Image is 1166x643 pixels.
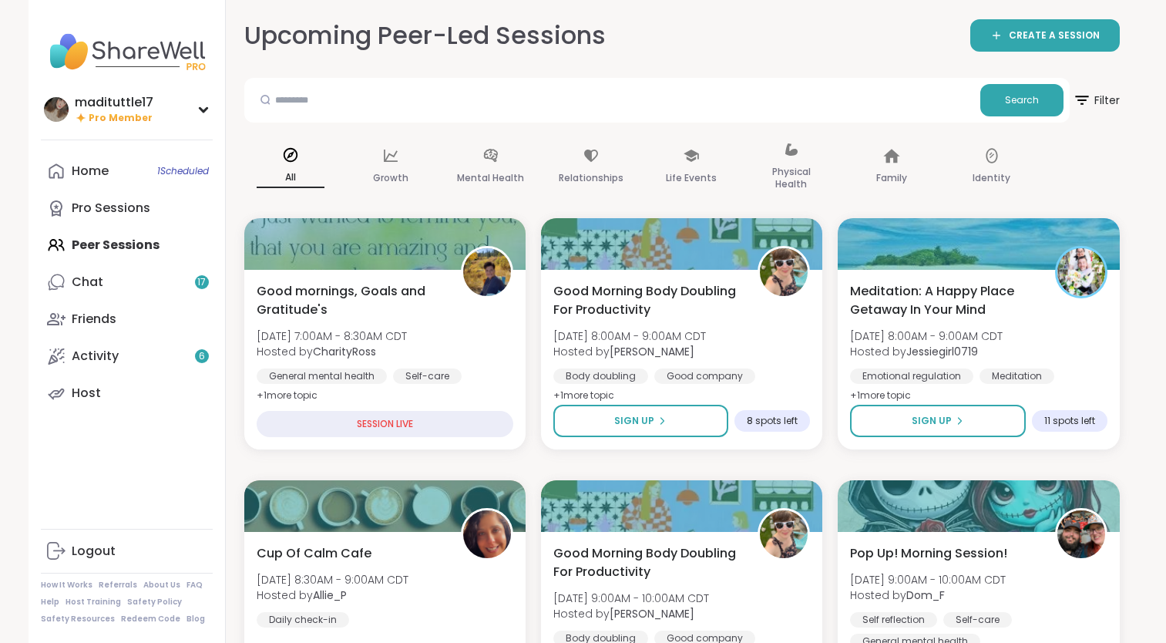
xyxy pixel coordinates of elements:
[666,169,717,187] p: Life Events
[257,168,324,188] p: All
[257,369,387,384] div: General mental health
[553,591,709,606] span: [DATE] 9:00AM - 10:00AM CDT
[553,328,706,344] span: [DATE] 8:00AM - 9:00AM CDT
[72,311,116,328] div: Friends
[553,344,706,359] span: Hosted by
[553,405,728,437] button: Sign Up
[99,580,137,591] a: Referrals
[186,614,205,624] a: Blog
[41,190,213,227] a: Pro Sessions
[257,411,513,437] div: SESSION LIVE
[197,276,206,289] span: 17
[850,344,1003,359] span: Hosted by
[850,572,1006,587] span: [DATE] 9:00AM - 10:00AM CDT
[850,544,1007,563] span: Pop Up! Morning Session!
[89,112,153,125] span: Pro Member
[1073,78,1120,123] button: Filter
[373,169,408,187] p: Growth
[850,282,1037,319] span: Meditation: A Happy Place Getaway In Your Mind
[553,369,648,384] div: Body doubling
[72,200,150,217] div: Pro Sessions
[41,338,213,375] a: Activity6
[1057,510,1105,558] img: Dom_F
[257,612,349,628] div: Daily check-in
[72,543,116,560] div: Logout
[41,580,92,591] a: How It Works
[760,510,808,558] img: Adrienne_QueenOfTheDawn
[912,414,952,428] span: Sign Up
[559,169,623,187] p: Relationships
[313,344,376,359] b: CharityRoss
[610,606,694,621] b: [PERSON_NAME]
[614,414,654,428] span: Sign Up
[75,94,153,111] div: madituttle17
[760,248,808,296] img: Adrienne_QueenOfTheDawn
[943,612,1012,628] div: Self-care
[970,19,1120,52] a: CREATE A SESSION
[186,580,203,591] a: FAQ
[313,587,347,603] b: Allie_P
[758,163,825,194] p: Physical Health
[457,169,524,187] p: Mental Health
[143,580,180,591] a: About Us
[1057,248,1105,296] img: Jessiegirl0719
[72,348,119,365] div: Activity
[41,153,213,190] a: Home1Scheduled
[41,25,213,79] img: ShareWell Nav Logo
[72,274,103,291] div: Chat
[121,614,180,624] a: Redeem Code
[850,405,1025,437] button: Sign Up
[850,612,937,628] div: Self reflection
[463,510,511,558] img: Allie_P
[257,344,407,359] span: Hosted by
[72,163,109,180] div: Home
[257,572,408,587] span: [DATE] 8:30AM - 9:00AM CDT
[157,165,209,177] span: 1 Scheduled
[654,369,755,384] div: Good company
[980,84,1064,116] button: Search
[553,282,741,319] span: Good Morning Body Doubling For Productivity
[41,375,213,412] a: Host
[41,614,115,624] a: Safety Resources
[1009,29,1100,42] span: CREATE A SESSION
[876,169,907,187] p: Family
[850,587,1006,603] span: Hosted by
[747,415,798,427] span: 8 spots left
[610,344,694,359] b: [PERSON_NAME]
[393,369,462,384] div: Self-care
[850,328,1003,344] span: [DATE] 8:00AM - 9:00AM CDT
[257,328,407,344] span: [DATE] 7:00AM - 8:30AM CDT
[1073,82,1120,119] span: Filter
[41,301,213,338] a: Friends
[41,533,213,570] a: Logout
[66,597,121,608] a: Host Training
[257,544,371,563] span: Cup Of Calm Cafe
[257,587,408,603] span: Hosted by
[906,587,945,603] b: Dom_F
[850,369,973,384] div: Emotional regulation
[72,385,101,402] div: Host
[463,248,511,296] img: CharityRoss
[199,350,205,363] span: 6
[127,597,182,608] a: Safety Policy
[41,264,213,301] a: Chat17
[41,597,59,608] a: Help
[553,606,709,621] span: Hosted by
[973,169,1010,187] p: Identity
[980,369,1054,384] div: Meditation
[1044,415,1095,427] span: 11 spots left
[1005,93,1039,107] span: Search
[553,544,741,581] span: Good Morning Body Doubling For Productivity
[906,344,978,359] b: Jessiegirl0719
[44,97,69,122] img: madituttle17
[244,19,606,53] h2: Upcoming Peer-Led Sessions
[257,282,444,319] span: Good mornings, Goals and Gratitude's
